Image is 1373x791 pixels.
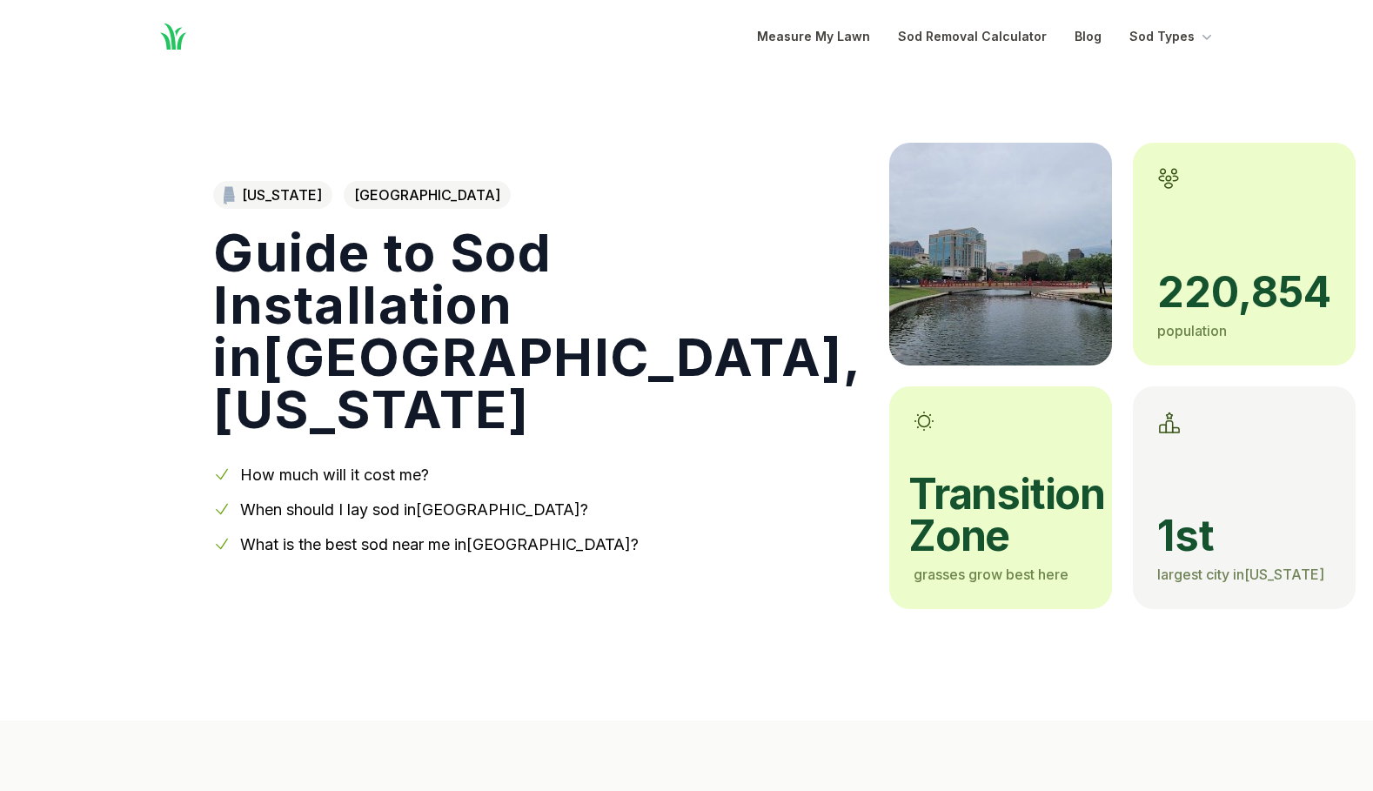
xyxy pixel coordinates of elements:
[908,473,1088,557] span: transition zone
[344,181,511,209] span: [GEOGRAPHIC_DATA]
[213,226,861,435] h1: Guide to Sod Installation in [GEOGRAPHIC_DATA] , [US_STATE]
[1129,26,1216,47] button: Sod Types
[213,181,332,209] a: [US_STATE]
[889,143,1112,365] img: A picture of Huntsville
[240,466,429,484] a: How much will it cost me?
[224,186,235,204] img: Alabama state outline
[240,500,588,519] a: When should I lay sod in[GEOGRAPHIC_DATA]?
[1157,566,1324,583] span: largest city in [US_STATE]
[914,566,1068,583] span: grasses grow best here
[1075,26,1102,47] a: Blog
[1157,271,1331,313] span: 220,854
[1157,515,1331,557] span: 1st
[240,535,639,553] a: What is the best sod near me in[GEOGRAPHIC_DATA]?
[757,26,870,47] a: Measure My Lawn
[1157,322,1227,339] span: population
[898,26,1047,47] a: Sod Removal Calculator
